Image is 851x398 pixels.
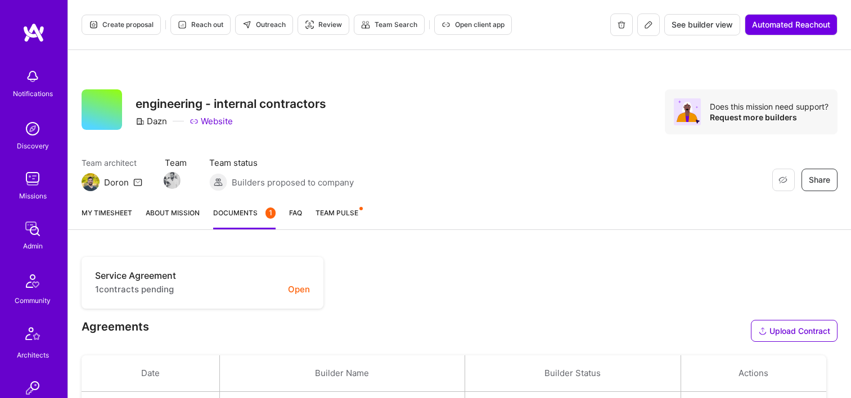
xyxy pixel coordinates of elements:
[21,168,44,190] img: teamwork
[82,157,142,169] span: Team architect
[316,207,362,229] a: Team Pulse
[305,20,314,29] i: icon Targeter
[802,169,838,191] button: Share
[778,175,787,184] i: icon EyeClosed
[209,157,354,169] span: Team status
[672,19,733,30] span: See builder view
[213,207,276,229] a: Documents1
[19,322,46,349] img: Architects
[89,20,98,29] i: icon Proposal
[242,20,286,30] span: Outreach
[752,19,830,30] span: Automated Reachout
[305,20,342,30] span: Review
[19,190,47,202] div: Missions
[316,209,358,217] span: Team Pulse
[213,207,276,219] span: Documents
[354,15,425,35] button: Team Search
[165,157,187,169] span: Team
[22,22,45,43] img: logo
[170,15,231,35] button: Reach out
[21,65,44,88] img: bell
[674,98,701,125] img: Avatar
[710,101,829,112] div: Does this mission need support?
[164,172,181,189] img: Team Member Avatar
[235,15,293,35] button: Outreach
[136,115,167,127] div: Dazn
[19,268,46,295] img: Community
[146,207,200,229] a: About Mission
[136,117,145,126] i: icon CompanyGray
[434,15,512,35] button: Open client app
[82,320,149,337] h3: Agreements
[178,20,223,30] span: Reach out
[13,88,53,99] div: Notifications
[289,207,302,229] a: FAQ
[232,177,354,188] span: Builders proposed to company
[23,240,43,252] div: Admin
[809,174,830,186] span: Share
[298,15,349,35] button: Review
[220,355,465,392] th: Builder Name
[133,178,142,187] i: icon Mail
[710,112,829,123] div: Request more builders
[17,140,49,152] div: Discovery
[15,295,51,306] div: Community
[745,14,838,35] button: Automated Reachout
[17,349,49,361] div: Architects
[82,173,100,191] img: Team Architect
[442,20,505,30] span: Open client app
[21,117,44,140] img: discovery
[21,218,44,240] img: admin teamwork
[95,283,174,295] span: 1 contracts pending
[190,115,233,127] a: Website
[104,177,129,188] div: Doron
[82,355,220,392] th: Date
[361,20,417,30] span: Team Search
[465,355,681,392] th: Builder Status
[89,20,154,30] span: Create proposal
[751,320,838,342] button: Upload Contract
[136,97,326,111] h3: engineering - internal contractors
[82,207,132,229] a: My timesheet
[95,270,176,281] h5: Service Agreement
[681,355,826,392] th: Actions
[165,171,179,190] a: Team Member Avatar
[265,207,276,219] div: 1
[82,15,161,35] button: Create proposal
[664,14,740,35] button: See builder view
[288,283,310,295] button: Open
[209,173,227,191] img: Builders proposed to company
